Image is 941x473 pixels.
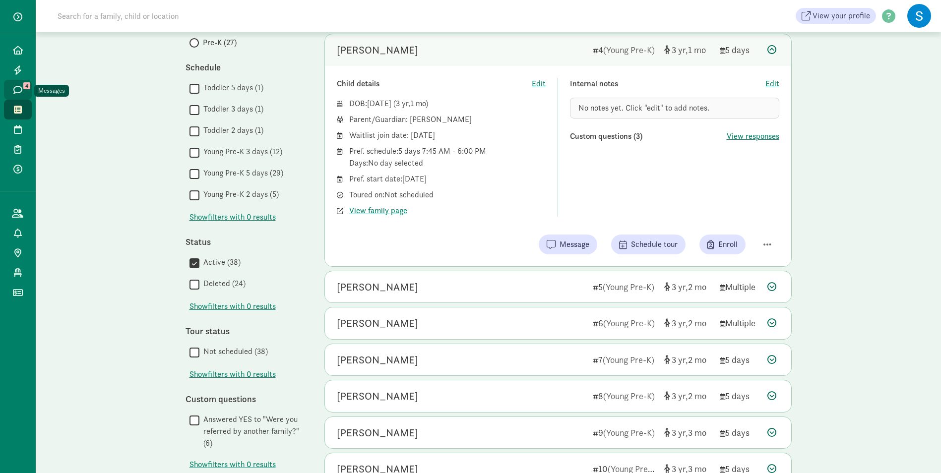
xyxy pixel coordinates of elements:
div: 8 [593,389,656,403]
div: Child details [337,78,532,90]
div: DOB: ( ) [349,98,546,110]
div: Toured on: Not scheduled [349,189,546,201]
div: [object Object] [664,280,712,294]
button: Showfilters with 0 results [189,368,276,380]
span: 4 [23,82,30,89]
div: Internal notes [570,78,765,90]
div: 5 days [720,43,759,57]
span: Schedule tour [631,238,678,250]
span: Show filters with 0 results [189,368,276,380]
span: View your profile [813,10,870,22]
div: Multiple [720,316,759,330]
div: 5 days [720,426,759,439]
div: Multiple [720,280,759,294]
button: Showfilters with 0 results [189,300,276,312]
span: 3 [672,427,688,438]
div: 9 [593,426,656,439]
span: (Young Pre-K) [603,354,654,365]
span: 3 [672,281,688,293]
span: Show filters with 0 results [189,300,276,312]
div: Custom questions (3) [570,130,727,142]
div: Custom questions [186,392,305,406]
div: Parent/Guardian: [PERSON_NAME] [349,114,546,125]
label: Deleted (24) [199,278,246,290]
span: (Young Pre-K) [603,390,655,402]
button: View family page [349,205,407,217]
span: Show filters with 0 results [189,211,276,223]
label: Young Pre-K 2 days (5) [199,188,279,200]
div: Schedule [186,60,305,74]
input: Search for a family, child or location [52,6,330,26]
span: [DATE] [367,98,391,109]
span: 2 [688,390,706,402]
div: 5 days [720,389,759,403]
span: 2 [688,317,706,329]
span: 3 [672,354,688,365]
a: 4 [4,80,32,100]
div: Avni Atluri [337,352,418,368]
div: [object Object] [664,389,712,403]
div: 5 [593,280,656,294]
span: 3 [672,390,688,402]
label: Answered YES to "Were you referred by another family?" (6) [199,414,305,449]
span: 3 [672,317,688,329]
iframe: Chat Widget [891,425,941,473]
label: Not scheduled (38) [199,346,268,357]
span: No notes yet. Click "edit" to add notes. [578,103,709,113]
div: 6 [593,316,656,330]
div: [object Object] [664,353,712,366]
div: Messages [38,86,65,96]
div: Pref. start date: [DATE] [349,173,546,185]
button: Edit [532,78,546,90]
span: Enroll [718,238,738,250]
label: Young Pre-K 5 days (29) [199,167,283,179]
div: 4 [593,43,656,57]
span: (Young Pre-K) [603,317,655,329]
button: View responses [727,130,779,142]
label: Toddler 3 days (1) [199,103,263,115]
div: Rami Pasha [337,388,418,404]
span: (Young Pre-K) [603,427,655,438]
button: Enroll [699,235,746,254]
div: PATRICK ROBART [337,279,418,295]
span: 3 [396,98,410,109]
div: Nora Hurteau [337,425,418,441]
div: Waitlist join date: [DATE] [349,129,546,141]
div: Urvi Badgley [337,42,418,58]
span: (Young Pre-K) [603,281,654,293]
div: Catarina Sobrepera [337,315,418,331]
div: Pref. schedule: 5 days 7:45 AM - 6:00 PM Days: No day selected [349,145,546,169]
div: Tour status [186,324,305,338]
span: Pre-K (27) [203,37,237,49]
span: 3 [672,44,688,56]
div: 7 [593,353,656,366]
label: Toddler 5 days (1) [199,82,263,94]
div: [object Object] [664,426,712,439]
div: Status [186,235,305,248]
span: (Young Pre-K) [603,44,655,56]
label: Active (38) [199,256,241,268]
span: 2 [688,281,706,293]
span: Show filters with 0 results [189,459,276,471]
label: Toddler 2 days (1) [199,124,263,136]
span: 1 [410,98,426,109]
div: [object Object] [664,43,712,57]
span: Message [560,238,589,250]
a: View your profile [796,8,876,24]
button: Edit [765,78,779,90]
label: Young Pre-K 3 days (12) [199,146,282,158]
button: Showfilters with 0 results [189,459,276,471]
div: [object Object] [664,316,712,330]
span: 3 [688,427,706,438]
div: 5 days [720,353,759,366]
button: Message [539,235,597,254]
span: 2 [688,354,706,365]
button: Showfilters with 0 results [189,211,276,223]
span: 1 [688,44,706,56]
button: Schedule tour [611,235,686,254]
